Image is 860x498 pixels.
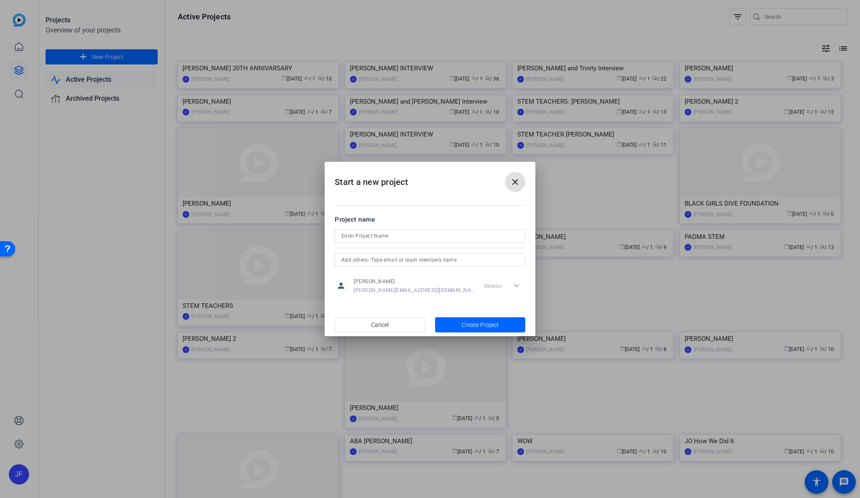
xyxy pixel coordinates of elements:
span: Cancel [371,317,389,333]
button: Create Project [435,317,526,332]
mat-icon: person [335,279,347,292]
h2: Start a new project [325,162,535,196]
mat-icon: close [510,177,520,187]
input: Enter Project Name [341,231,519,241]
div: Project name [335,215,525,224]
button: Cancel [335,317,425,332]
span: [PERSON_NAME][EMAIL_ADDRESS][DOMAIN_NAME] [354,287,475,294]
span: Create Project [462,321,499,329]
input: Add others: Type email or team members name [341,255,519,265]
span: [PERSON_NAME] [354,278,475,285]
